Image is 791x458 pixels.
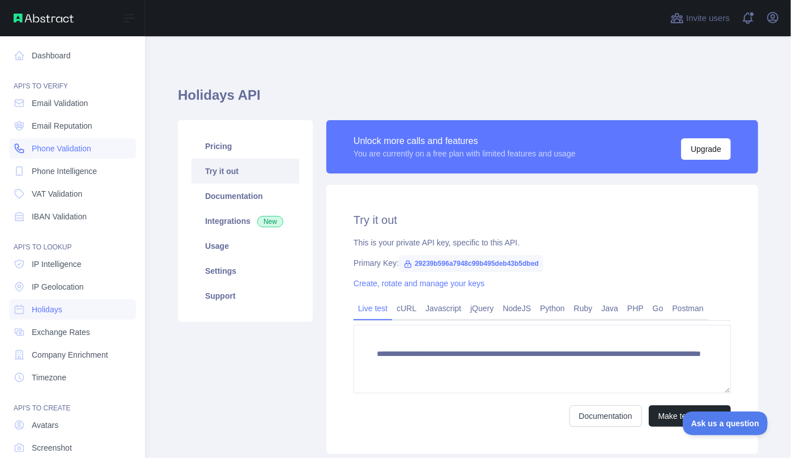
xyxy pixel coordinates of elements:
[192,258,299,283] a: Settings
[648,299,668,317] a: Go
[354,212,731,228] h2: Try it out
[498,299,535,317] a: NodeJS
[9,390,136,413] div: API'S TO CREATE
[32,120,92,132] span: Email Reputation
[623,299,648,317] a: PHP
[9,45,136,66] a: Dashboard
[683,412,768,435] iframe: Toggle Customer Support
[192,234,299,258] a: Usage
[354,257,731,269] div: Primary Key:
[9,116,136,136] a: Email Reputation
[421,299,466,317] a: Javascript
[354,148,576,159] div: You are currently on a free plan with limited features and usage
[354,299,392,317] a: Live test
[32,166,97,177] span: Phone Intelligence
[535,299,569,317] a: Python
[257,216,283,227] span: New
[192,209,299,234] a: Integrations New
[32,143,91,154] span: Phone Validation
[192,159,299,184] a: Try it out
[9,438,136,458] a: Screenshot
[14,14,74,23] img: Abstract API
[392,299,421,317] a: cURL
[668,9,732,27] button: Invite users
[32,97,88,109] span: Email Validation
[649,405,731,427] button: Make test request
[569,299,597,317] a: Ruby
[399,255,543,272] span: 29239b596a7948c99b495deb43b5dbed
[466,299,498,317] a: jQuery
[597,299,623,317] a: Java
[569,405,642,427] a: Documentation
[354,237,731,248] div: This is your private API key, specific to this API.
[178,86,758,113] h1: Holidays API
[32,188,82,200] span: VAT Validation
[32,211,87,222] span: IBAN Validation
[354,279,484,288] a: Create, rotate and manage your keys
[9,322,136,342] a: Exchange Rates
[32,326,90,338] span: Exchange Rates
[9,93,136,113] a: Email Validation
[32,304,62,315] span: Holidays
[9,68,136,91] div: API'S TO VERIFY
[32,349,108,361] span: Company Enrichment
[354,134,576,148] div: Unlock more calls and features
[192,184,299,209] a: Documentation
[32,258,82,270] span: IP Intelligence
[192,134,299,159] a: Pricing
[32,442,72,453] span: Screenshot
[9,138,136,159] a: Phone Validation
[32,419,58,431] span: Avatars
[9,345,136,365] a: Company Enrichment
[9,229,136,252] div: API'S TO LOOKUP
[9,299,136,320] a: Holidays
[9,277,136,297] a: IP Geolocation
[192,283,299,308] a: Support
[9,415,136,435] a: Avatars
[9,184,136,204] a: VAT Validation
[32,372,66,383] span: Timezone
[9,161,136,181] a: Phone Intelligence
[9,254,136,274] a: IP Intelligence
[9,206,136,227] a: IBAN Validation
[668,299,708,317] a: Postman
[32,281,84,292] span: IP Geolocation
[9,367,136,388] a: Timezone
[686,12,730,25] span: Invite users
[681,138,731,160] button: Upgrade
